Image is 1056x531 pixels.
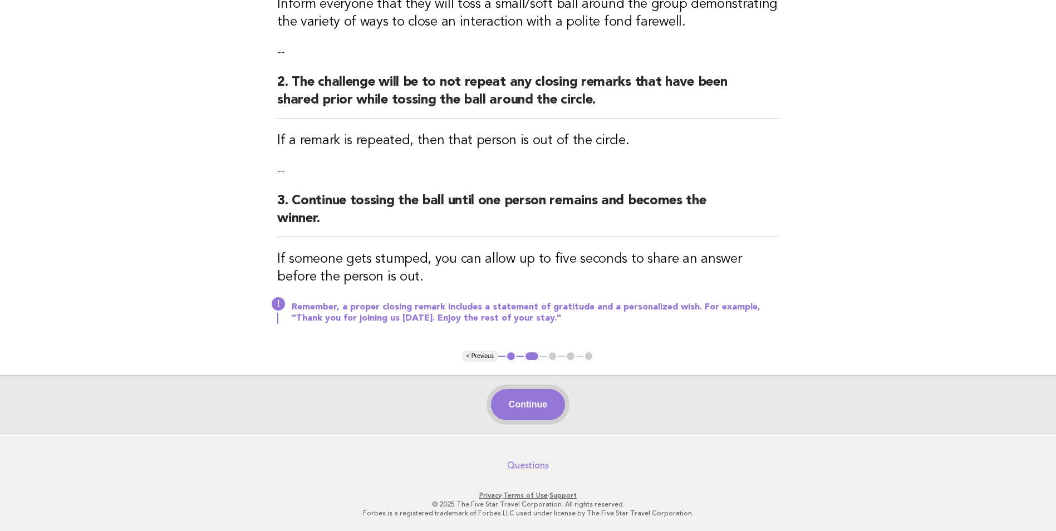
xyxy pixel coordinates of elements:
[505,351,517,362] button: 1
[277,132,779,150] h3: If a remark is repeated, then that person is out of the circle.
[491,389,565,420] button: Continue
[503,491,548,499] a: Terms of Use
[507,460,549,471] a: Questions
[188,500,869,509] p: © 2025 The Five Star Travel Corporation. All rights reserved.
[277,45,779,60] p: --
[292,302,779,324] p: Remember, a proper closing remark includes a statement of gratitude and a personalized wish. For ...
[188,491,869,500] p: · ·
[277,73,779,119] h2: 2. The challenge will be to not repeat any closing remarks that have been shared prior while toss...
[524,351,540,362] button: 2
[277,163,779,179] p: --
[188,509,869,518] p: Forbes is a registered trademark of Forbes LLC used under license by The Five Star Travel Corpora...
[479,491,502,499] a: Privacy
[462,351,498,362] button: < Previous
[277,192,779,237] h2: 3. Continue tossing the ball until one person remains and becomes the winner.
[277,250,779,286] h3: If someone gets stumped, you can allow up to five seconds to share an answer before the person is...
[549,491,577,499] a: Support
